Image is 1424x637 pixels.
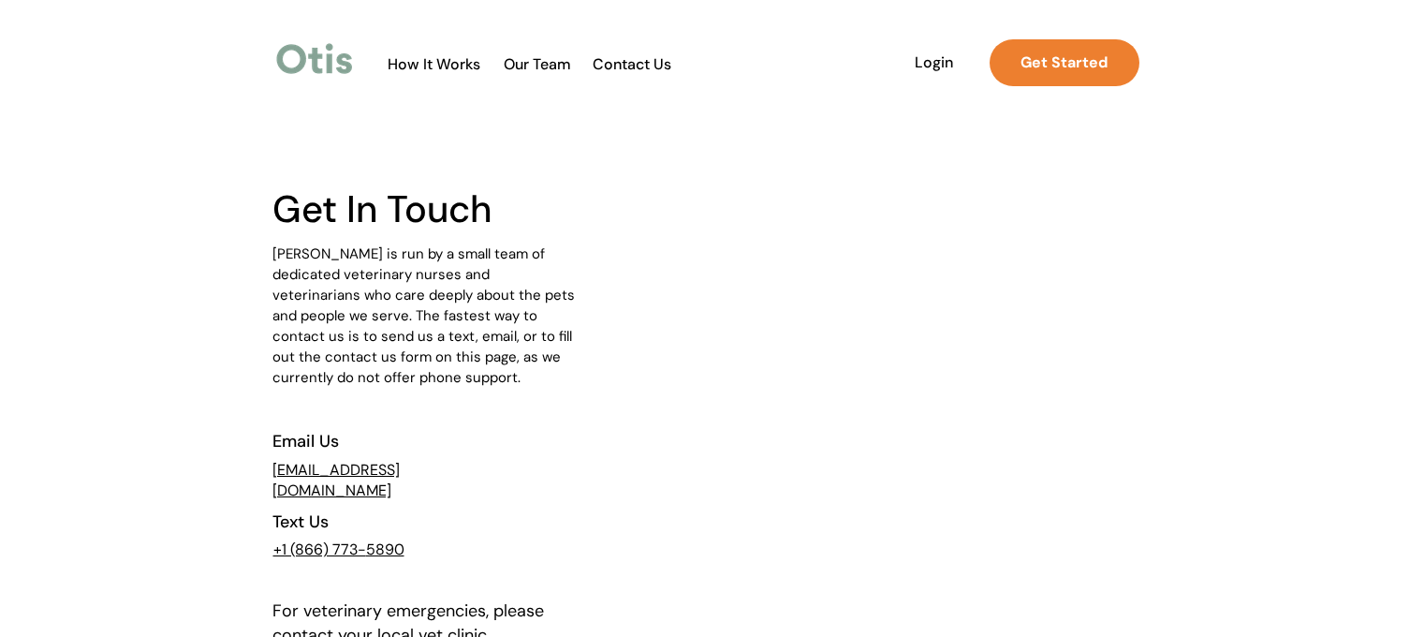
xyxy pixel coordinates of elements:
[891,39,977,86] a: Login
[891,53,977,71] span: Login
[272,244,575,387] span: [PERSON_NAME] is run by a small team of dedicated veterinary nurses and veterinarians who care de...
[272,460,400,500] a: [EMAIL_ADDRESS][DOMAIN_NAME]
[990,39,1139,86] a: Get Started
[366,540,404,559] u: 5890
[273,540,366,559] a: +1 (866) 773-
[1020,52,1108,72] strong: Get Started
[583,55,682,74] a: Contact Us
[378,55,490,74] a: How It Works
[272,511,329,533] span: Text Us
[492,55,583,73] span: Our Team
[583,55,682,73] span: Contact Us
[378,55,490,73] span: How It Works
[272,430,339,452] span: Email Us
[272,185,492,233] span: Get In Touch
[492,55,583,74] a: Our Team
